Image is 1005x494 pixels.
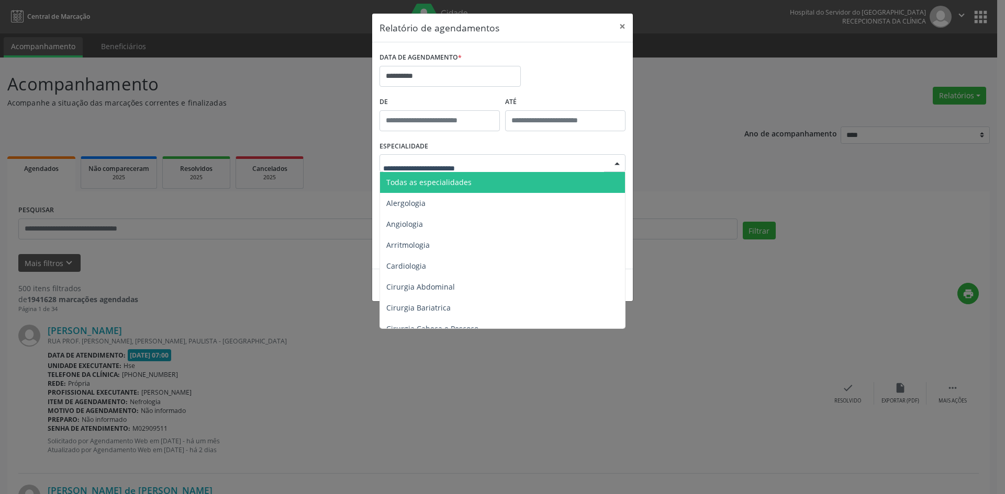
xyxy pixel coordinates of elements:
[386,198,426,208] span: Alergologia
[612,14,633,39] button: Close
[379,139,428,155] label: ESPECIALIDADE
[379,50,462,66] label: DATA DE AGENDAMENTO
[386,303,451,313] span: Cirurgia Bariatrica
[386,324,478,334] span: Cirurgia Cabeça e Pescoço
[505,94,626,110] label: ATÉ
[386,261,426,271] span: Cardiologia
[386,282,455,292] span: Cirurgia Abdominal
[379,21,499,35] h5: Relatório de agendamentos
[386,177,472,187] span: Todas as especialidades
[386,240,430,250] span: Arritmologia
[379,94,500,110] label: De
[386,219,423,229] span: Angiologia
